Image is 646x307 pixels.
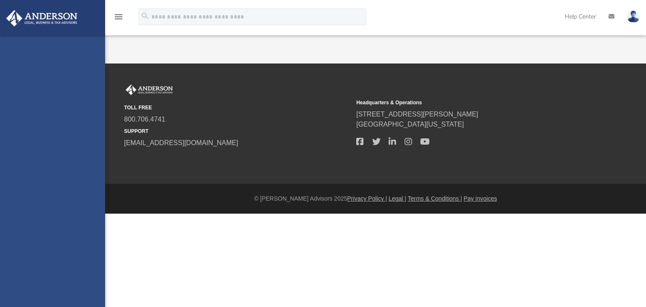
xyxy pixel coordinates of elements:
[114,12,124,22] i: menu
[140,11,150,21] i: search
[114,16,124,22] a: menu
[124,85,175,95] img: Anderson Advisors Platinum Portal
[463,195,497,202] a: Pay Invoices
[4,10,80,26] img: Anderson Advisors Platinum Portal
[124,139,238,146] a: [EMAIL_ADDRESS][DOMAIN_NAME]
[124,127,350,135] small: SUPPORT
[356,99,582,106] small: Headquarters & Operations
[627,11,640,23] img: User Pic
[124,104,350,111] small: TOLL FREE
[356,121,464,128] a: [GEOGRAPHIC_DATA][US_STATE]
[105,194,646,203] div: © [PERSON_NAME] Advisors 2025
[347,195,387,202] a: Privacy Policy |
[389,195,406,202] a: Legal |
[124,116,165,123] a: 800.706.4741
[408,195,462,202] a: Terms & Conditions |
[356,111,478,118] a: [STREET_ADDRESS][PERSON_NAME]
